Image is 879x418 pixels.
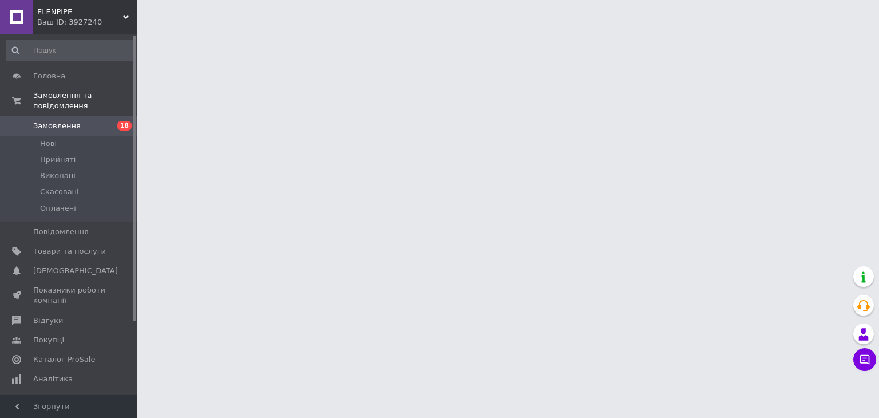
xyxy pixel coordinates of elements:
span: Товари та послуги [33,246,106,257]
span: Відгуки [33,316,63,326]
span: Аналітика [33,374,73,384]
span: Покупці [33,335,64,345]
div: Ваш ID: 3927240 [37,17,137,27]
span: Головна [33,71,65,81]
span: Повідомлення [33,227,89,237]
span: ELENPIPE [37,7,123,17]
span: Нові [40,139,57,149]
span: Замовлення та повідомлення [33,90,137,111]
input: Пошук [6,40,135,61]
span: Скасовані [40,187,79,197]
span: Управління сайтом [33,393,106,414]
span: 18 [117,121,132,131]
span: Замовлення [33,121,81,131]
span: Виконані [40,171,76,181]
span: Каталог ProSale [33,354,95,365]
button: Чат з покупцем [853,348,876,371]
span: [DEMOGRAPHIC_DATA] [33,266,118,276]
span: Оплачені [40,203,76,214]
span: Прийняті [40,155,76,165]
span: Показники роботи компанії [33,285,106,306]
